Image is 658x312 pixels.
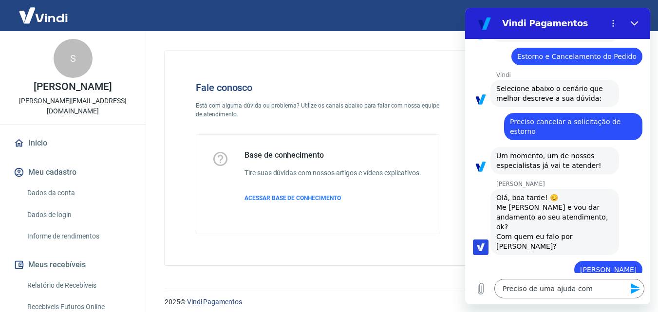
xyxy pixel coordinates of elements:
h4: Fale conosco [196,82,440,93]
div: [PERSON_NAME]: [DOMAIN_NAME] [25,25,139,33]
div: v 4.0.25 [27,16,48,23]
a: Informe de rendimentos [23,226,134,246]
img: website_grey.svg [16,25,23,33]
p: 2025 © [165,297,635,307]
p: Está com alguma dúvida ou problema? Utilize os canais abaixo para falar com nossa equipe de atend... [196,101,440,119]
img: logo_orange.svg [16,16,23,23]
img: Fale conosco [464,66,612,196]
a: Dados de login [23,205,134,225]
div: Palavras-chave [113,57,156,64]
h6: Tire suas dúvidas com nossos artigos e vídeos explicativos. [244,168,421,178]
img: tab_keywords_by_traffic_grey.svg [103,56,111,64]
a: ACESSAR BASE DE CONHECIMENTO [244,194,421,202]
button: Meu cadastro [12,162,134,183]
img: Vindi [12,0,75,30]
a: Dados da conta [23,183,134,203]
span: ACESSAR BASE DE CONHECIMENTO [244,195,341,202]
button: Sair [611,7,646,25]
a: Vindi Pagamentos [187,298,242,306]
iframe: Janela de mensagens [465,8,650,304]
div: Domínio [51,57,75,64]
a: Relatório de Recebíveis [23,275,134,295]
img: tab_domain_overview_orange.svg [40,56,48,64]
p: [PERSON_NAME] [34,82,112,92]
h5: Base de conhecimento [244,150,421,160]
p: [PERSON_NAME][EMAIL_ADDRESS][DOMAIN_NAME] [8,96,138,116]
div: S [54,39,93,78]
a: Início [12,132,134,154]
button: Meus recebíveis [12,254,134,275]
